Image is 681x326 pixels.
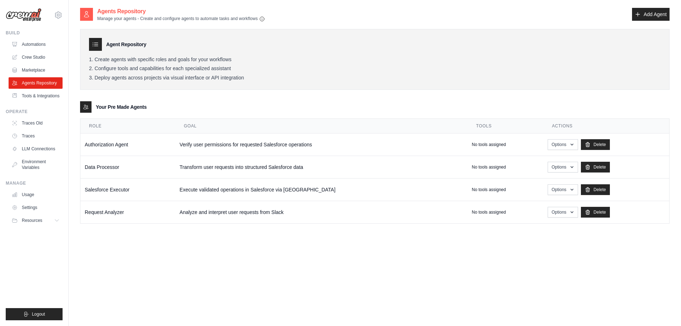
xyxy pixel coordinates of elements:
th: Goal [175,119,468,133]
p: No tools assigned [472,164,506,170]
a: Crew Studio [9,52,63,63]
span: Logout [32,311,45,317]
button: Options [548,207,578,218]
p: No tools assigned [472,142,506,147]
p: No tools assigned [472,187,506,193]
th: Actions [543,119,669,133]
td: Analyze and interpret user requests from Slack [175,201,468,224]
p: No tools assigned [472,209,506,215]
a: Delete [581,162,610,172]
a: Delete [581,184,610,195]
td: Verify user permissions for requested Salesforce operations [175,133,468,156]
div: Build [6,30,63,36]
button: Logout [6,308,63,320]
th: Role [80,119,175,133]
td: Execute validated operations in Salesforce via [GEOGRAPHIC_DATA] [175,179,468,201]
a: Tools & Integrations [9,90,63,102]
td: Transform user requests into structured Salesforce data [175,156,468,179]
li: Deploy agents across projects via visual interface or API integration [89,75,661,81]
a: Marketplace [9,64,63,76]
button: Options [548,162,578,172]
td: Request Analyzer [80,201,175,224]
a: Traces [9,130,63,142]
h3: Your Pre Made Agents [96,103,147,111]
button: Options [548,184,578,195]
td: Salesforce Executor [80,179,175,201]
a: Delete [581,207,610,218]
a: Traces Old [9,117,63,129]
li: Configure tools and capabilities for each specialized assistant [89,65,661,72]
div: Operate [6,109,63,115]
a: LLM Connections [9,143,63,155]
button: Resources [9,215,63,226]
div: Manage [6,180,63,186]
a: Automations [9,39,63,50]
a: Environment Variables [9,156,63,173]
h3: Agent Repository [106,41,146,48]
img: Logo [6,8,41,22]
td: Data Processor [80,156,175,179]
a: Usage [9,189,63,200]
p: Manage your agents - Create and configure agents to automate tasks and workflows [97,16,265,22]
h2: Agents Repository [97,7,265,16]
span: Resources [22,218,42,223]
a: Agents Repository [9,77,63,89]
a: Delete [581,139,610,150]
th: Tools [468,119,543,133]
button: Options [548,139,578,150]
td: Authorization Agent [80,133,175,156]
a: Settings [9,202,63,213]
li: Create agents with specific roles and goals for your workflows [89,57,661,63]
a: Add Agent [632,8,670,21]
